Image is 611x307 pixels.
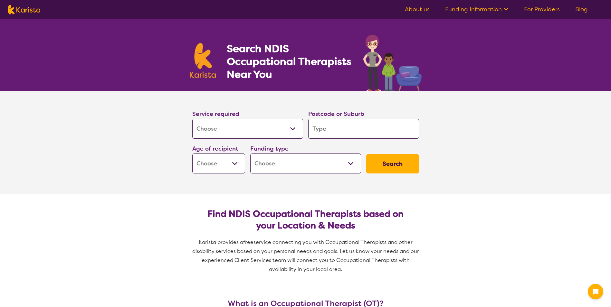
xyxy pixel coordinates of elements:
a: Blog [575,5,588,13]
h2: Find NDIS Occupational Therapists based on your Location & Needs [197,208,414,231]
label: Funding type [250,145,289,153]
a: For Providers [524,5,560,13]
img: Karista logo [190,43,216,78]
a: Funding Information [445,5,509,13]
label: Age of recipient [192,145,238,153]
h1: Search NDIS Occupational Therapists Near You [227,42,352,81]
label: Postcode or Suburb [308,110,364,118]
label: Service required [192,110,239,118]
img: Karista logo [8,5,40,14]
img: occupational-therapy [363,35,422,91]
input: Type [308,119,419,139]
span: free [243,239,253,246]
a: About us [405,5,430,13]
button: Search [366,154,419,173]
span: Karista provides a [199,239,243,246]
span: service connecting you with Occupational Therapists and other disability services based on your p... [192,239,420,273]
